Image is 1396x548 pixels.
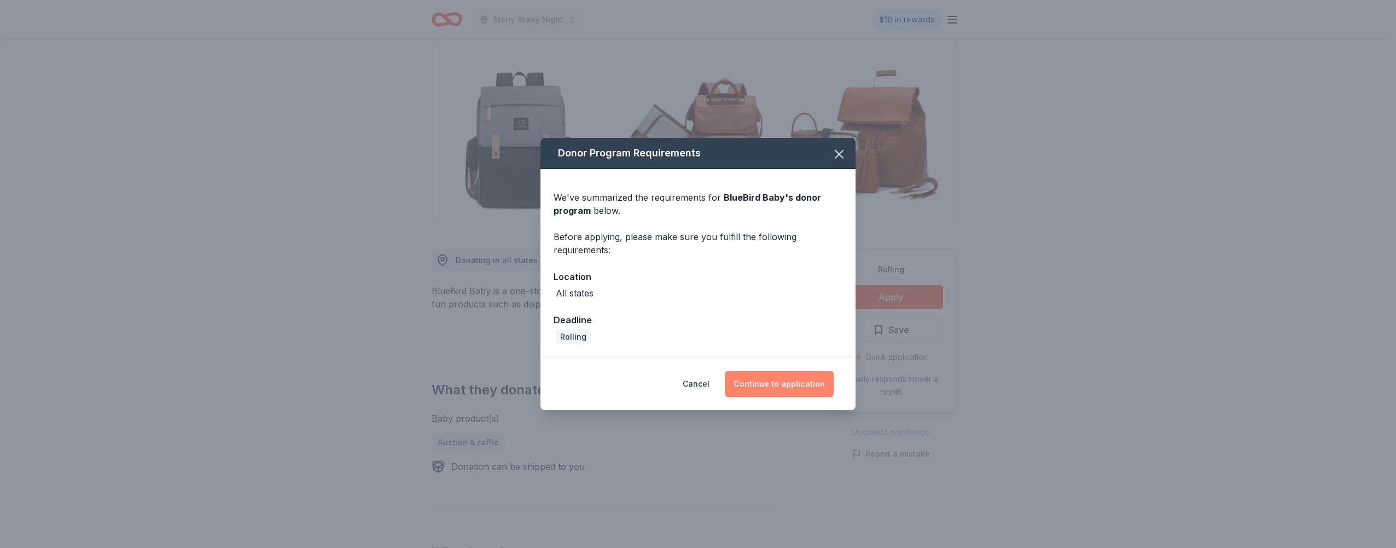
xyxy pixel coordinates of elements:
div: Location [554,270,842,284]
div: Rolling [556,329,591,345]
div: We've summarized the requirements for below. [554,191,842,217]
div: Donor Program Requirements [540,138,856,169]
button: Continue to application [725,371,834,397]
button: Cancel [683,371,709,397]
div: Deadline [554,313,842,327]
div: All states [556,287,594,300]
div: Before applying, please make sure you fulfill the following requirements: [554,230,842,256]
